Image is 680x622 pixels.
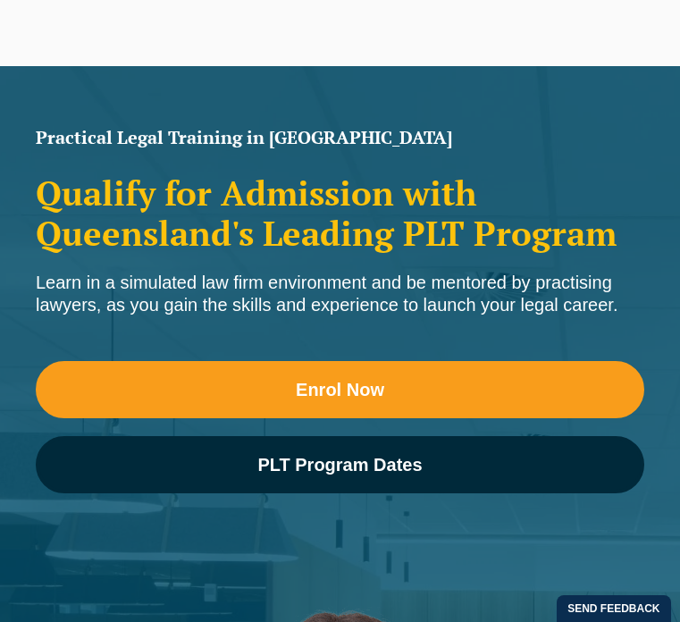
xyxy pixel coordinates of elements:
[36,173,644,254] h2: Qualify for Admission with Queensland's Leading PLT Program
[36,436,644,493] a: PLT Program Dates
[296,381,384,399] span: Enrol Now
[257,456,422,474] span: PLT Program Dates
[36,361,644,418] a: Enrol Now
[36,129,644,147] h1: Practical Legal Training in [GEOGRAPHIC_DATA]
[36,272,644,316] div: Learn in a simulated law firm environment and be mentored by practising lawyers, as you gain the ...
